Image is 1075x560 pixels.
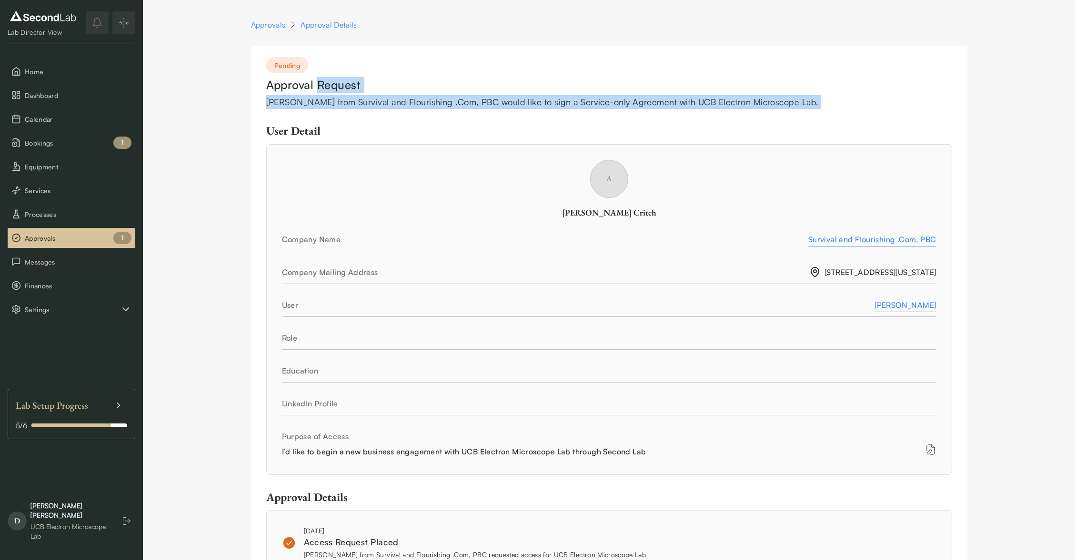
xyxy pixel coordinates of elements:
[25,209,131,219] span: Processes
[266,57,308,73] div: Pending
[16,420,28,431] span: 5 / 6
[8,252,135,272] button: Messages
[282,332,936,344] div: Role
[8,511,27,531] span: D
[304,526,646,536] div: [DATE]
[16,397,88,414] span: Lab Setup Progress
[282,398,936,409] div: LinkedIn Profile
[282,299,875,311] div: User
[25,186,131,196] span: Services
[8,157,135,177] button: Equipment
[30,501,109,520] div: [PERSON_NAME] [PERSON_NAME]
[8,275,135,295] button: Finances
[282,365,936,376] div: Education
[8,299,135,319] div: Settings sub items
[112,11,135,34] button: Expand/Collapse sidebar
[25,281,131,291] span: Finances
[30,522,109,541] div: UCB Electron Microscope Lab
[86,11,109,34] button: notifications
[8,9,79,24] img: logo
[282,266,810,278] div: Company Mailing Address
[590,160,628,198] span: A
[282,190,936,218] a: A[PERSON_NAME] Critch
[266,124,952,138] div: User Detail
[25,162,131,172] span: Equipment
[282,206,936,218] div: [PERSON_NAME] Critch
[304,536,646,549] div: Access Request Placed
[25,90,131,100] span: Dashboard
[8,299,135,319] button: Settings
[8,133,135,153] li: Bookings
[266,95,952,109] div: [PERSON_NAME] from Survival and Flourishing .Com, PBC would like to sign a Service-only Agreement...
[8,228,135,248] button: Approvals
[8,61,135,81] button: Home
[282,536,296,550] img: approved
[118,512,135,530] button: Log out
[25,257,131,267] span: Messages
[266,490,952,504] div: Approval Details
[282,431,936,442] div: Purpose of Access
[8,133,135,153] button: Bookings 1 pending
[25,233,131,243] span: Approvals
[8,109,135,129] button: Calendar
[304,550,646,559] span: [PERSON_NAME] from Survival and Flourishing .Com, PBC requested access for UCB Electron Microscop...
[808,234,936,245] a: Survival and Flourishing .Com, PBC
[809,266,936,278] span: [STREET_ADDRESS][US_STATE]
[282,446,740,457] div: I’d like to begin a new business engagement with UCB Electron Microscope Lab through Second Lab
[301,19,357,30] div: Approval Details
[8,180,135,200] button: Services
[25,114,131,124] span: Calendar
[251,19,286,30] a: Approvals
[874,299,936,311] a: [PERSON_NAME]
[266,77,952,93] div: Approval Request
[25,67,131,77] span: Home
[25,138,131,148] span: Bookings
[113,137,131,149] div: 1
[8,28,79,37] div: Lab Director View
[8,85,135,105] button: Dashboard
[25,305,120,314] span: Settings
[113,232,131,244] div: 1
[8,204,135,224] button: Processes
[282,234,808,245] div: Company Name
